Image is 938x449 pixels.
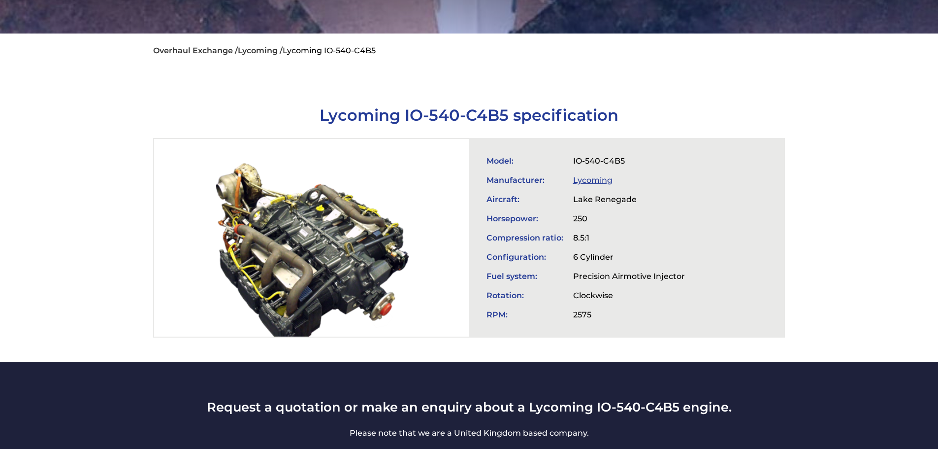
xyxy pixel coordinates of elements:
[482,171,568,190] td: Manufacturer:
[482,151,568,171] td: Model:
[153,399,785,414] h3: Request a quotation or make an enquiry about a Lycoming IO-540-C4B5 engine.
[482,209,568,228] td: Horsepower:
[482,190,568,209] td: Aircraft:
[568,286,690,305] td: Clockwise
[482,247,568,267] td: Configuration:
[153,105,785,125] h1: Lycoming IO-540-C4B5 specification
[568,209,690,228] td: 250
[568,190,690,209] td: Lake Renegade
[568,247,690,267] td: 6 Cylinder
[573,175,613,185] a: Lycoming
[238,46,283,55] a: Lycoming /
[482,228,568,247] td: Compression ratio:
[568,267,690,286] td: Precision Airmotive Injector
[568,305,690,324] td: 2575
[482,286,568,305] td: Rotation:
[482,305,568,324] td: RPM:
[568,228,690,247] td: 8.5:1
[153,427,785,439] p: Please note that we are a United Kingdom based company.
[482,267,568,286] td: Fuel system:
[283,46,376,55] li: Lycoming IO-540-C4B5
[153,46,238,55] a: Overhaul Exchange /
[568,151,690,171] td: IO-540-C4B5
